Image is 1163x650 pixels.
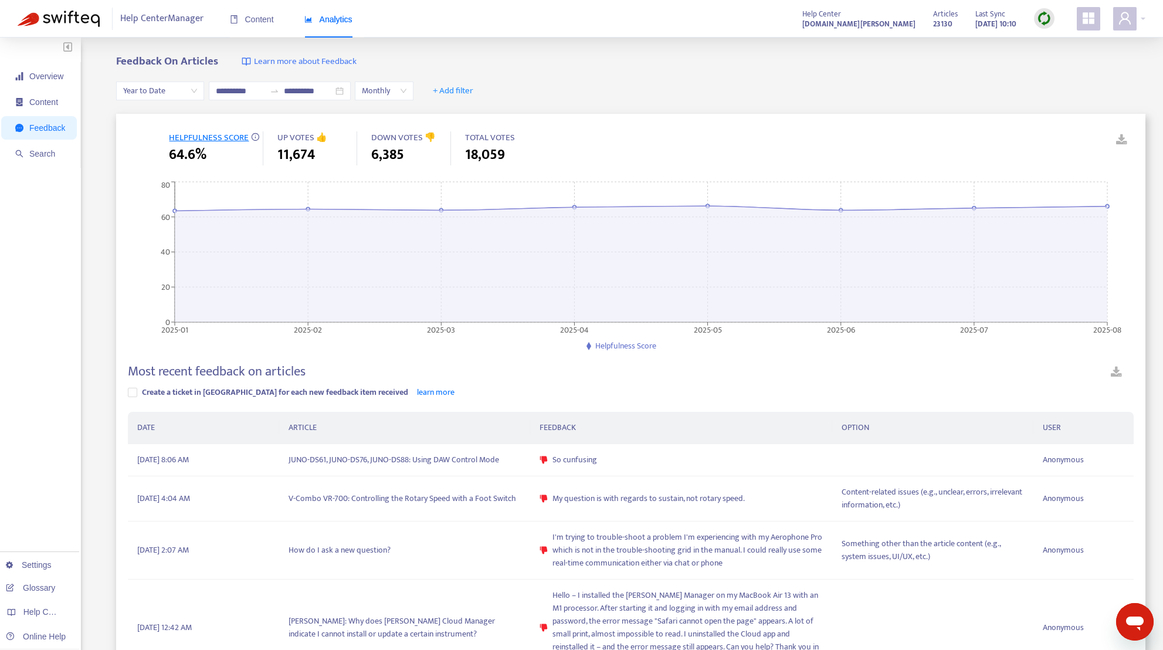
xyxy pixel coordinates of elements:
[371,130,436,145] span: DOWN VOTES 👎
[242,57,251,66] img: image-link
[371,144,404,165] span: 6,385
[161,178,170,192] tspan: 80
[161,245,170,259] tspan: 40
[161,210,170,224] tspan: 60
[279,412,531,444] th: ARTICLE
[230,15,238,23] span: book
[842,486,1024,512] span: Content-related issues (e.g., unclear, errors, irrelevant information, etc.)
[1043,621,1084,634] span: Anonymous
[1037,11,1052,26] img: sync.dc5367851b00ba804db3.png
[433,84,473,98] span: + Add filter
[279,476,531,522] td: V-Combo VR-700: Controlling the Rotary Speed with a Foot Switch
[960,323,988,336] tspan: 2025-07
[802,17,916,31] a: [DOMAIN_NAME][PERSON_NAME]
[169,130,249,145] span: HELPFULNESS SCORE
[15,98,23,106] span: container
[1043,544,1084,557] span: Anonymous
[1081,11,1096,25] span: appstore
[1116,603,1154,641] iframe: メッセージングウィンドウの起動ボタン、進行中の会話
[1043,453,1084,466] span: Anonymous
[128,364,306,380] h4: Most recent feedback on articles
[933,8,958,21] span: Articles
[123,82,197,100] span: Year to Date
[1043,492,1084,505] span: Anonymous
[230,15,274,24] span: Content
[137,492,190,505] span: [DATE] 4:04 AM
[694,323,722,336] tspan: 2025-05
[15,72,23,80] span: signal
[279,522,531,580] td: How do I ask a new question?
[1093,323,1121,336] tspan: 2025-08
[595,339,656,353] span: Helpfulness Score
[6,632,66,641] a: Online Help
[116,52,218,70] b: Feedback On Articles
[270,86,279,96] span: swap-right
[137,544,189,557] span: [DATE] 2:07 AM
[29,72,63,81] span: Overview
[842,537,1024,563] span: Something other than the article content (e.g., system issues, UI/UX, etc.)
[304,15,313,23] span: area-chart
[29,123,65,133] span: Feedback
[294,323,323,336] tspan: 2025-02
[975,18,1016,31] strong: [DATE] 10:10
[165,315,170,329] tspan: 0
[975,8,1005,21] span: Last Sync
[552,492,745,505] span: My question is with regards to sustain, not rotary speed.
[270,86,279,96] span: to
[1033,412,1134,444] th: USER
[128,412,279,444] th: DATE
[540,495,548,503] span: dislike
[530,412,832,444] th: FEEDBACK
[137,453,189,466] span: [DATE] 8:06 AM
[18,11,100,27] img: Swifteq
[142,385,408,399] span: Create a ticket in [GEOGRAPHIC_DATA] for each new feedback item received
[540,624,548,632] span: dislike
[832,412,1033,444] th: OPTION
[362,82,406,100] span: Monthly
[15,150,23,158] span: search
[254,55,357,69] span: Learn more about Feedback
[465,144,505,165] span: 18,059
[279,444,531,476] td: JUNO-DS61, JUNO-DS76, JUNO-DS88: Using DAW Control Mode
[120,8,204,30] span: Help Center Manager
[827,323,855,336] tspan: 2025-06
[552,453,597,466] span: So cunfusing
[6,560,52,570] a: Settings
[242,55,357,69] a: Learn more about Feedback
[552,531,823,570] span: I'm trying to trouble-shoot a problem I'm experiencing with my Aerophone Pro which is not in the ...
[161,323,188,336] tspan: 2025-01
[560,323,589,336] tspan: 2025-04
[540,456,548,464] span: dislike
[1118,11,1132,25] span: user
[29,149,55,158] span: Search
[6,583,55,593] a: Glossary
[29,97,58,107] span: Content
[424,82,482,100] button: + Add filter
[417,385,455,399] a: learn more
[277,130,327,145] span: UP VOTES 👍
[304,15,352,24] span: Analytics
[161,280,170,294] tspan: 20
[802,18,916,31] strong: [DOMAIN_NAME][PERSON_NAME]
[540,546,548,554] span: dislike
[137,621,192,634] span: [DATE] 12:42 AM
[802,8,841,21] span: Help Center
[428,323,456,336] tspan: 2025-03
[23,607,72,617] span: Help Centers
[169,144,206,165] span: 64.6%
[277,144,315,165] span: 11,674
[933,18,952,31] strong: 23130
[15,124,23,132] span: message
[465,130,515,145] span: TOTAL VOTES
